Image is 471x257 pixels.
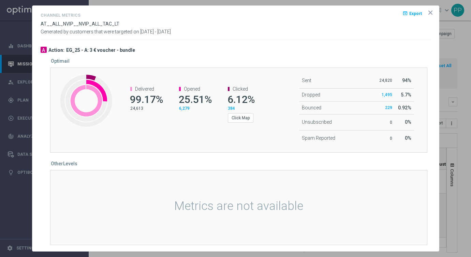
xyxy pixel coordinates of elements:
p: 24,613 [130,106,162,111]
span: Export [409,11,422,16]
span: [DATE] - [DATE] [140,29,171,34]
span: Clicked [233,86,248,92]
span: Spam Reported [302,135,335,141]
span: 94% [402,78,411,83]
span: Generated by customers that were targeted on [41,29,139,34]
span: 5.7% [401,92,411,97]
span: Bounced [302,105,321,110]
span: 229 [385,105,392,110]
h5: OtherLevels [51,161,77,166]
span: Sent [302,78,311,83]
span: 0% [405,119,411,125]
div: A [41,47,47,53]
span: Unsubscribed [302,119,332,125]
span: 99.17% [130,93,163,105]
span: 25.51% [179,93,212,105]
h4: Channel Metrics [41,13,80,18]
span: Opened [184,86,200,92]
button: Click Map [228,113,253,123]
span: 0.92% [398,105,411,110]
p: 0 [379,120,392,125]
h3: Action: [48,47,64,53]
span: AT__ALL_NVIP__NVIP_ALL_TAC_LT [41,21,119,27]
span: 0% [405,135,411,141]
span: Metrics are not available [174,199,303,213]
span: 6,279 [179,106,190,111]
i: open_in_browser [402,11,408,16]
p: 0 [379,136,392,141]
span: Delivered [135,86,154,92]
p: 24,820 [379,78,392,83]
span: Dropped [302,92,320,97]
span: 6.12% [227,93,255,105]
span: 384 [228,106,235,111]
span: 1,495 [382,92,392,97]
button: open_in_browser Export [402,9,423,17]
h5: Optimail [51,58,70,64]
h3: EG_25 - A: 3 € voucher - bundle [66,47,135,53]
opti-icon: icon [427,9,434,16]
